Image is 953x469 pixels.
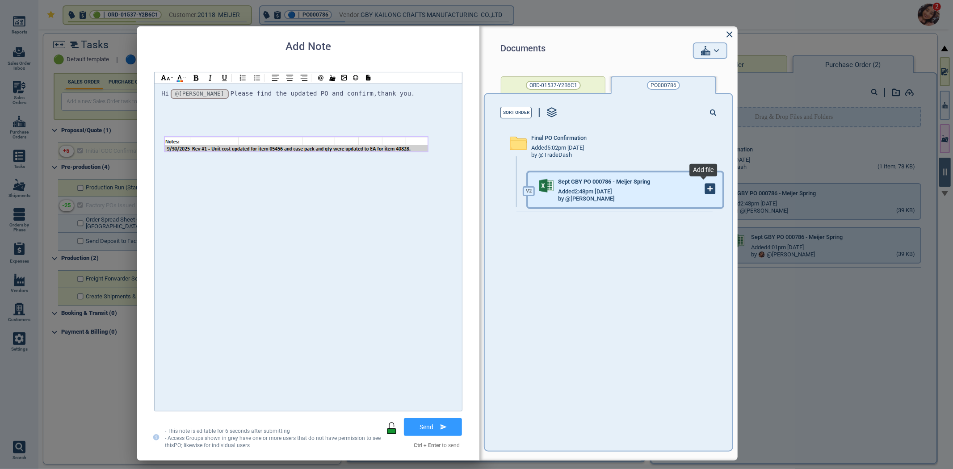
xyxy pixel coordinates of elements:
span: Added 2:48pm [DATE] [558,188,612,195]
img: hl [161,75,171,80]
img: ad [183,77,186,79]
span: Added 5:02pm [DATE] [531,145,584,151]
img: U [221,74,228,82]
div: by @[PERSON_NAME] [558,196,615,202]
span: Documents [500,43,546,58]
img: ad [171,77,173,79]
img: AIcon [177,75,182,80]
span: Final PO Confirmation [531,135,587,142]
span: PO000786 [651,81,676,90]
div: by @TradeDash [531,152,572,159]
div: @[PERSON_NAME] [175,90,224,98]
img: AL [272,74,279,81]
img: AC [286,74,294,81]
span: Hi [161,90,169,97]
img: NL [239,74,247,82]
label: V 2 [523,187,534,196]
h2: Add Note [285,41,331,53]
button: Send [404,418,462,436]
img: excel [539,179,554,193]
img: companies%2FTFwfEmSTHFueKcme5u1g%2Factivities%2FwyDLX6gkKZvCBwhU6bUC%2F1759268922140.jpg [164,136,428,152]
img: @ [318,75,323,81]
span: - Access Groups shown in grey have one or more users that do not have permission to see this PO ;... [165,435,381,448]
span: ORD-01537-Y2B6C1 [529,81,577,90]
span: Please find the updated PO and confirm,thank you. [231,90,415,97]
img: I [206,74,214,82]
img: emoji [353,75,358,80]
span: Sept GBY PO 000786 - Meijer Spring [558,179,650,185]
strong: Ctrl + Enter [414,442,441,448]
img: B [192,74,200,82]
img: BL [253,74,261,82]
img: AR [300,74,308,81]
img: / [329,75,336,81]
span: - This note is editable for 6 seconds after submitting [165,428,290,434]
label: to send [414,443,460,449]
button: Sort Order [500,107,532,118]
img: img [341,75,347,81]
